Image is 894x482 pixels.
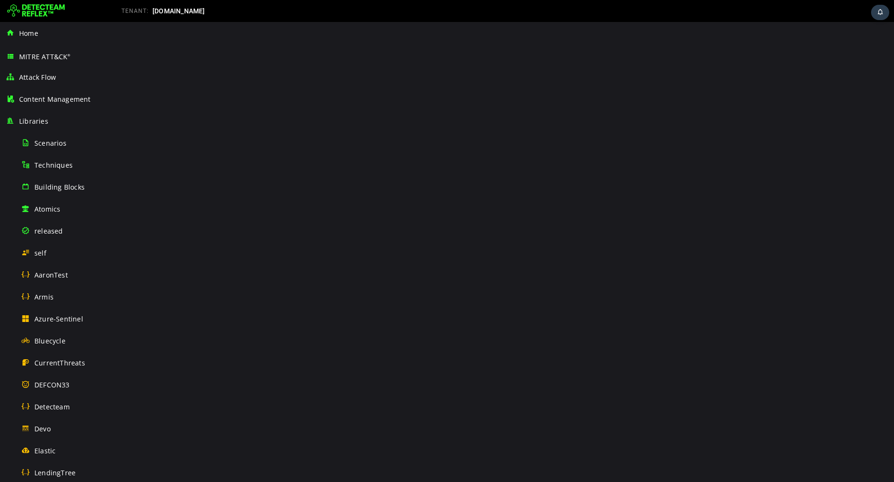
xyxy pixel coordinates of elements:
[34,182,85,192] span: Building Blocks
[34,446,55,455] span: Elastic
[34,161,73,170] span: Techniques
[34,380,70,389] span: DEFCON33
[7,3,65,19] img: Detecteam logo
[19,73,56,82] span: Attack Flow
[19,52,71,61] span: MITRE ATT&CK
[34,248,46,257] span: self
[34,226,63,236] span: released
[34,424,51,433] span: Devo
[34,292,54,301] span: Armis
[19,95,91,104] span: Content Management
[67,53,70,57] sup: ®
[34,358,85,367] span: CurrentThreats
[19,117,48,126] span: Libraries
[34,336,65,345] span: Bluecycle
[121,8,149,14] span: TENANT:
[34,402,70,411] span: Detecteam
[34,139,66,148] span: Scenarios
[34,314,83,323] span: Azure-Sentinel
[34,270,68,279] span: AaronTest
[871,5,889,20] div: Task Notifications
[153,7,205,15] span: [DOMAIN_NAME]
[19,29,38,38] span: Home
[34,204,60,214] span: Atomics
[34,468,76,477] span: LendingTree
